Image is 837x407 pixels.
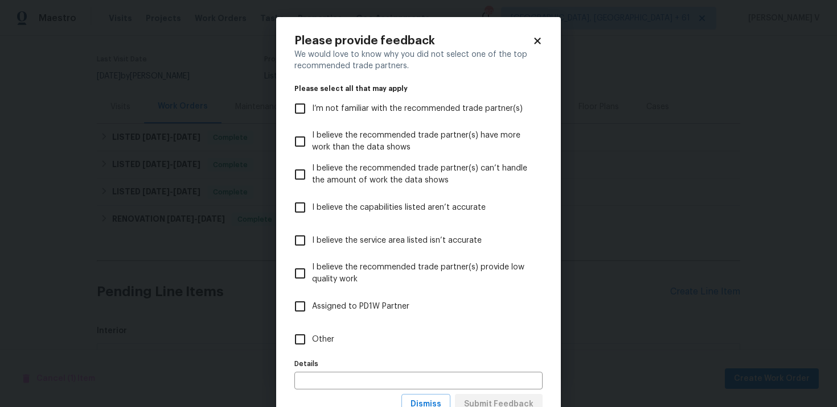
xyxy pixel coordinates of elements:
[294,360,543,367] label: Details
[294,35,532,47] h2: Please provide feedback
[312,130,534,153] span: I believe the recommended trade partner(s) have more work than the data shows
[312,202,486,214] span: I believe the capabilities listed aren’t accurate
[312,235,482,247] span: I believe the service area listed isn’t accurate
[312,163,534,186] span: I believe the recommended trade partner(s) can’t handle the amount of work the data shows
[312,261,534,285] span: I believe the recommended trade partner(s) provide low quality work
[312,334,334,346] span: Other
[312,301,409,313] span: Assigned to PD1W Partner
[294,49,543,72] div: We would love to know why you did not select one of the top recommended trade partners.
[294,85,543,92] legend: Please select all that may apply
[312,103,523,115] span: I’m not familiar with the recommended trade partner(s)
